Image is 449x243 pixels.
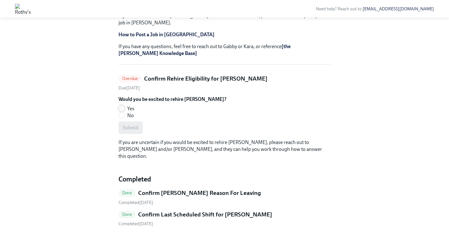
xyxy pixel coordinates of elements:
[118,211,331,227] a: DoneConfirm Last Scheduled Shift for [PERSON_NAME] Completed[DATE]
[127,112,134,119] span: No
[118,43,291,56] a: [the [PERSON_NAME] Knowledge Base]
[118,96,226,103] label: Would you be excited to rehire [PERSON_NAME]?
[138,189,261,197] h5: Confirm [PERSON_NAME] Reason For Leaving
[363,6,434,12] a: [EMAIL_ADDRESS][DOMAIN_NAME]
[118,200,153,205] span: Tuesday, August 19th 2025, 3:53 pm
[144,75,268,83] h5: Confirm Rehire Eligibility for [PERSON_NAME]
[118,76,142,81] span: Overdue
[118,12,331,26] p: If you need a backfill for [PERSON_NAME] Retail Ambassador role, please follow the steps to post ...
[316,6,434,12] span: Need help? Reach out to
[118,43,331,57] p: If you have any questions, feel free to reach out to Gabby or Kara, or reference
[118,221,153,226] span: Tuesday, August 19th 2025, 3:57 pm
[127,105,134,112] span: Yes
[118,175,331,184] h4: Completed
[118,212,136,217] span: Done
[118,32,215,37] a: How to Post a Job in [GEOGRAPHIC_DATA]
[138,211,272,219] h5: Confirm Last Scheduled Shift for [PERSON_NAME]
[15,4,31,14] img: Rothy's
[118,85,140,91] span: Saturday, August 16th 2025, 9:00 am
[118,191,136,195] span: Done
[118,189,331,206] a: DoneConfirm [PERSON_NAME] Reason For Leaving Completed[DATE]
[118,139,331,160] p: If you are uncertain if you would be excited to rehire [PERSON_NAME], please reach out to [PERSON...
[118,75,331,91] a: OverdueConfirm Rehire Eligibility for [PERSON_NAME]Due[DATE]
